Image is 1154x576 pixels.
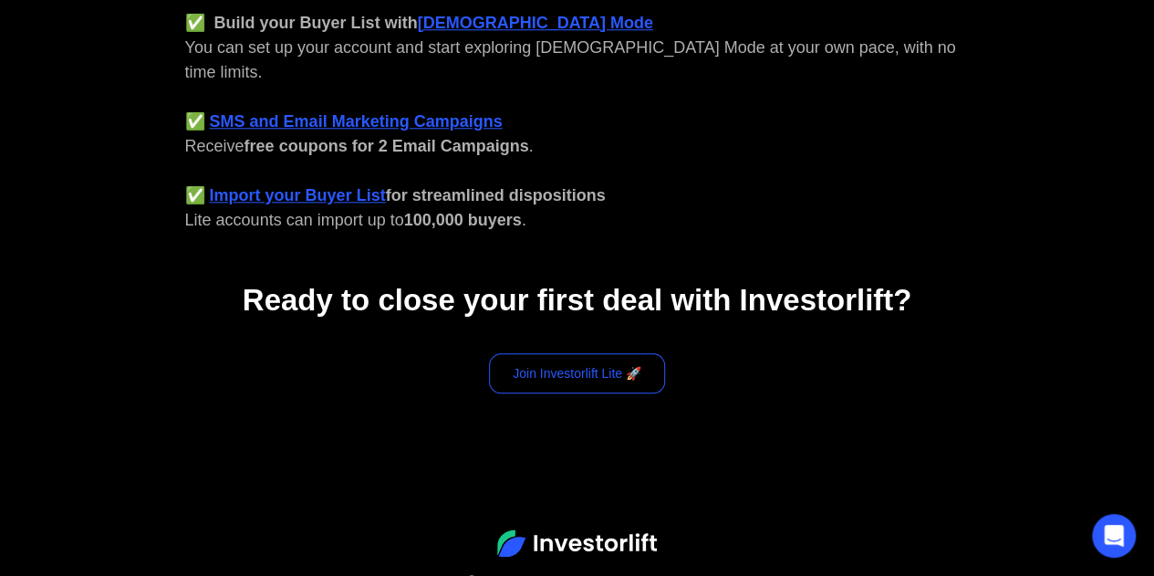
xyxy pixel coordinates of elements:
[243,283,911,317] strong: Ready to close your first deal with Investorlift?
[489,353,665,393] a: Join Investorlift Lite 🚀
[404,211,522,229] strong: 100,000 buyers
[210,112,503,131] a: SMS and Email Marketing Campaigns
[418,14,653,32] a: [DEMOGRAPHIC_DATA] Mode
[244,137,529,155] strong: free coupons for 2 Email Campaigns
[386,186,606,204] strong: for streamlined dispositions
[185,112,205,131] strong: ✅
[1092,514,1136,558] div: Open Intercom Messenger
[185,14,418,32] strong: ✅ Build your Buyer List with
[210,186,386,204] a: Import your Buyer List
[185,186,205,204] strong: ✅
